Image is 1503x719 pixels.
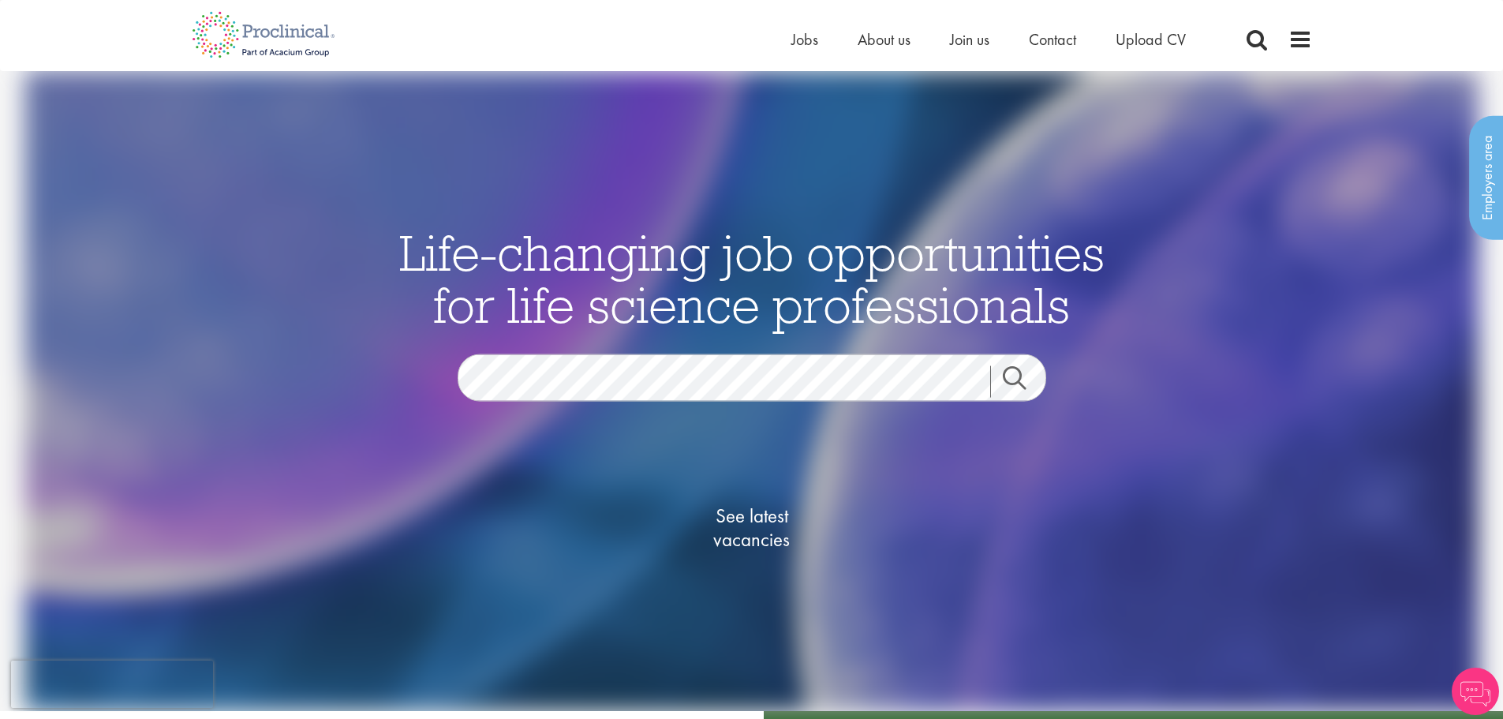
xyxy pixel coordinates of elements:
[990,366,1058,398] a: Job search submit button
[791,29,818,50] a: Jobs
[673,504,831,552] span: See latest vacancies
[1029,29,1076,50] a: Contact
[399,221,1105,336] span: Life-changing job opportunities for life science professionals
[858,29,910,50] a: About us
[11,661,213,708] iframe: reCAPTCHA
[24,71,1479,711] img: candidate home
[1452,668,1499,715] img: Chatbot
[1116,29,1186,50] a: Upload CV
[950,29,989,50] a: Join us
[673,441,831,615] a: See latestvacancies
